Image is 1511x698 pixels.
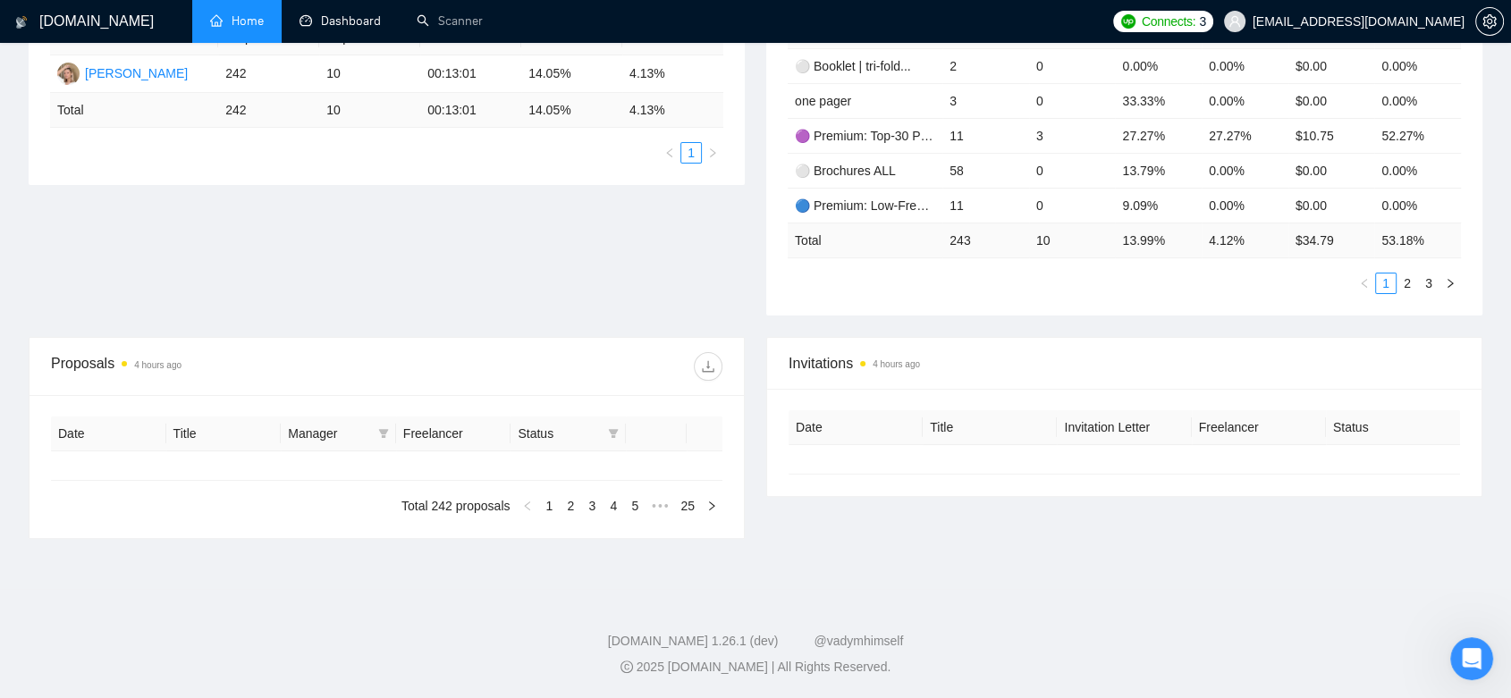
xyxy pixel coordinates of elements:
[21,495,594,515] div: Did this answer your question?
[1450,637,1493,680] iframe: Intercom live chat
[706,500,717,511] span: right
[604,420,622,447] span: filter
[659,142,680,164] li: Previous Page
[1376,273,1396,293] a: 1
[218,55,319,93] td: 242
[1374,153,1461,188] td: 0.00%
[517,495,538,517] button: left
[300,14,312,27] span: dashboard
[789,352,1460,374] span: Invitations
[1475,7,1504,36] button: setting
[134,360,181,370] time: 4 hours ago
[1115,188,1202,223] td: 9.09%
[622,93,723,128] td: 4.13 %
[522,500,533,511] span: left
[537,7,571,41] button: Collapse window
[561,496,580,516] a: 2
[942,188,1029,223] td: 11
[1192,410,1326,445] th: Freelancer
[288,424,371,443] span: Manager
[942,153,1029,188] td: 58
[625,496,645,516] a: 5
[622,55,723,93] td: 4.13%
[629,30,671,45] span: LRR
[1475,14,1504,29] a: setting
[1029,153,1116,188] td: 0
[1202,118,1288,153] td: 27.27%
[942,48,1029,83] td: 2
[795,59,911,73] span: ⚪ Booklet | tri-fold...
[664,147,675,158] span: left
[1029,223,1116,257] td: 10
[1288,153,1375,188] td: $0.00
[85,63,188,83] div: [PERSON_NAME]
[603,495,624,517] li: 4
[51,352,387,381] div: Proposals
[539,496,559,516] a: 1
[375,420,393,447] span: filter
[675,496,700,516] a: 25
[1029,188,1116,223] td: 0
[248,513,274,549] span: 😞
[396,416,511,451] th: Freelancer
[1439,273,1461,294] li: Next Page
[646,495,674,517] li: Next 5 Pages
[50,93,218,128] td: Total
[702,142,723,164] li: Next Page
[319,93,420,128] td: 10
[218,93,319,128] td: 242
[1115,153,1202,188] td: 13.79%
[521,55,622,93] td: 14.05%
[1199,12,1206,31] span: 3
[795,164,896,178] span: ⚪ Brochures ALL
[702,142,723,164] button: right
[582,496,602,516] a: 3
[1202,83,1288,118] td: 0.00%
[608,634,779,648] a: [DOMAIN_NAME] 1.26.1 (dev)
[1057,410,1191,445] th: Invitation Letter
[1418,273,1439,294] li: 3
[1228,15,1241,28] span: user
[604,496,623,516] a: 4
[1288,223,1375,257] td: $ 34.79
[378,428,389,439] span: filter
[707,147,718,158] span: right
[1354,273,1375,294] button: left
[12,7,46,41] button: go back
[674,495,701,517] li: 25
[281,416,396,451] th: Manager
[1115,223,1202,257] td: 13.99 %
[1326,410,1460,445] th: Status
[1359,278,1370,289] span: left
[1419,273,1439,293] a: 3
[942,118,1029,153] td: 11
[538,495,560,517] li: 1
[57,63,80,85] img: VZ
[341,513,367,549] span: 😃
[701,495,722,517] button: right
[321,13,381,29] span: Dashboard
[401,495,510,517] li: Total 242 proposals
[646,495,674,517] span: •••
[319,55,420,93] td: 10
[517,495,538,517] li: Previous Page
[528,30,570,45] span: PVR
[701,495,722,517] li: Next Page
[420,93,521,128] td: 00:13:01
[923,410,1057,445] th: Title
[521,93,622,128] td: 14.05 %
[571,7,604,39] div: Close
[1374,48,1461,83] td: 0.00%
[294,513,320,549] span: 😐
[560,495,581,517] li: 2
[1476,14,1503,29] span: setting
[942,83,1029,118] td: 3
[1115,118,1202,153] td: 27.27%
[14,658,1497,677] div: 2025 [DOMAIN_NAME] | All Rights Reserved.
[238,513,284,549] span: disappointed reaction
[681,143,701,163] a: 1
[1202,223,1288,257] td: 4.12 %
[1354,273,1375,294] li: Previous Page
[581,495,603,517] li: 3
[1375,273,1397,294] li: 1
